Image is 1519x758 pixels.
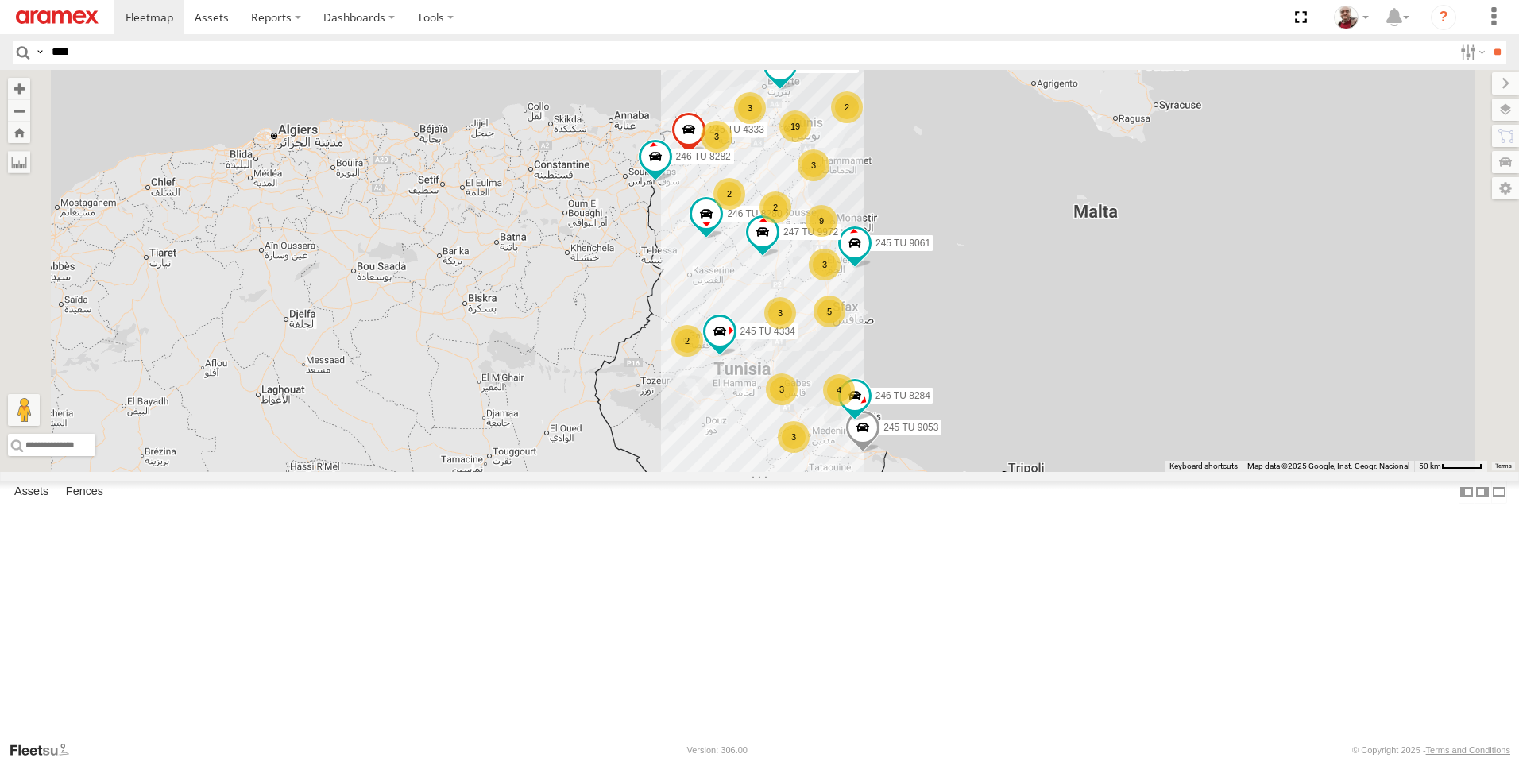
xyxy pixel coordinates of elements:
[701,121,732,153] div: 3
[9,742,82,758] a: Visit our Website
[33,41,46,64] label: Search Query
[806,205,837,237] div: 9
[8,78,30,99] button: Zoom in
[823,374,855,406] div: 4
[814,296,845,327] div: 5
[875,238,930,249] span: 245 TU 9061
[1431,5,1456,30] i: ?
[1426,745,1510,755] a: Terms and Conditions
[1352,745,1510,755] div: © Copyright 2025 -
[1495,463,1512,470] a: Terms
[798,149,829,181] div: 3
[671,325,703,357] div: 2
[58,481,111,503] label: Fences
[709,124,764,135] span: 245 TU 4333
[764,297,796,329] div: 3
[16,10,99,24] img: aramex-logo.svg
[8,151,30,173] label: Measure
[1459,481,1475,504] label: Dock Summary Table to the Left
[1247,462,1409,470] span: Map data ©2025 Google, Inst. Geogr. Nacional
[8,99,30,122] button: Zoom out
[727,208,782,219] span: 246 TU 8280
[1414,461,1487,472] button: Map Scale: 50 km per 48 pixels
[1328,6,1374,29] div: Majdi Ghannoudi
[713,178,745,210] div: 2
[1419,462,1441,470] span: 50 km
[883,422,938,433] span: 245 TU 9053
[740,326,795,337] span: 245 TU 4334
[1475,481,1490,504] label: Dock Summary Table to the Right
[687,745,748,755] div: Version: 306.00
[759,191,791,223] div: 2
[676,151,731,162] span: 246 TU 8282
[1491,481,1507,504] label: Hide Summary Table
[1454,41,1488,64] label: Search Filter Options
[778,421,810,453] div: 3
[766,373,798,405] div: 3
[1492,177,1519,199] label: Map Settings
[8,394,40,426] button: Drag Pegman onto the map to open Street View
[875,391,930,402] span: 246 TU 8284
[6,481,56,503] label: Assets
[1169,461,1238,472] button: Keyboard shortcuts
[783,226,838,238] span: 247 TU 9972
[831,91,863,123] div: 2
[779,110,811,142] div: 19
[8,122,30,143] button: Zoom Home
[734,92,766,124] div: 3
[809,249,841,280] div: 3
